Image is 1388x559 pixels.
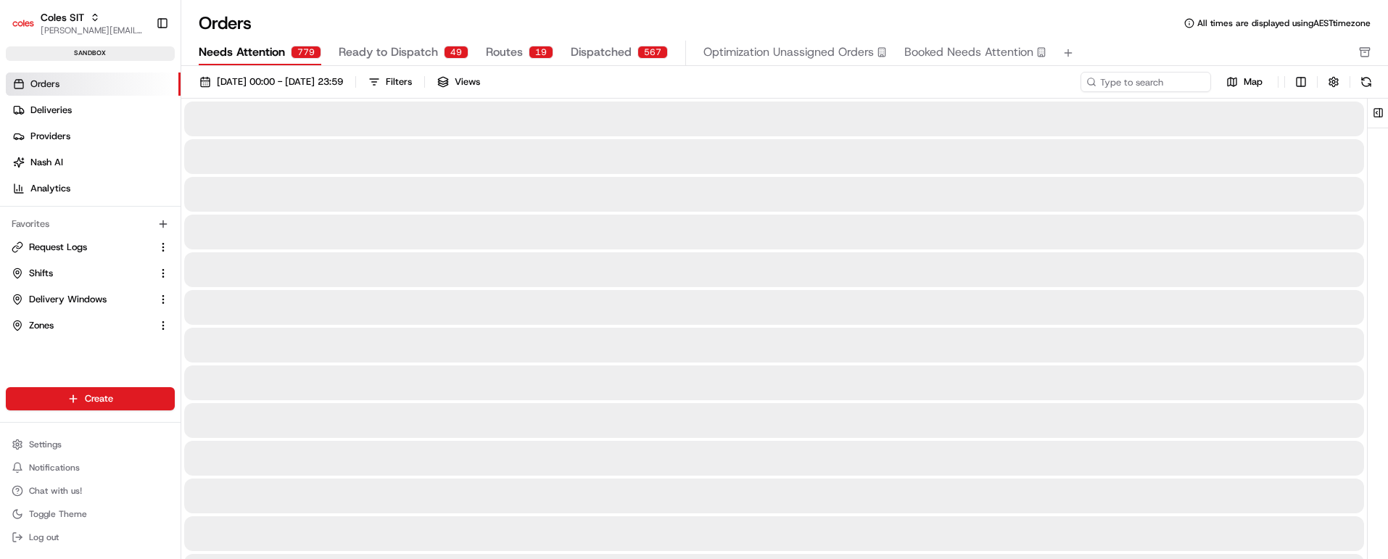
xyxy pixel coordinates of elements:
button: Request Logs [6,236,175,259]
a: Shifts [12,267,152,280]
button: Coles SIT [41,10,84,25]
span: Optimization Unassigned Orders [703,44,874,61]
div: Start new chat [49,138,238,153]
span: Notifications [29,462,80,473]
h1: Orders [199,12,252,35]
a: Delivery Windows [12,293,152,306]
span: Views [455,75,480,88]
button: Chat with us! [6,481,175,501]
button: Zones [6,314,175,337]
button: Log out [6,527,175,547]
span: Orders [30,78,59,91]
div: Filters [386,75,412,88]
img: Nash [15,15,44,44]
span: [DATE] 00:00 - [DATE] 23:59 [217,75,343,88]
button: Coles SITColes SIT[PERSON_NAME][EMAIL_ADDRESS][PERSON_NAME][PERSON_NAME][DOMAIN_NAME] [6,6,150,41]
a: Request Logs [12,241,152,254]
input: Type to search [1081,72,1211,92]
span: Request Logs [29,241,87,254]
a: Deliveries [6,99,181,122]
span: Zones [29,319,54,332]
a: Zones [12,319,152,332]
span: Dispatched [571,44,632,61]
a: 💻API Documentation [117,204,239,231]
a: Orders [6,73,181,96]
button: Create [6,387,175,410]
span: Log out [29,531,59,543]
span: API Documentation [137,210,233,225]
span: Providers [30,130,70,143]
span: Nash AI [30,156,63,169]
a: Nash AI [6,151,181,174]
span: Toggle Theme [29,508,87,520]
button: Settings [6,434,175,455]
span: Settings [29,439,62,450]
span: Booked Needs Attention [904,44,1033,61]
span: Ready to Dispatch [339,44,438,61]
span: Pylon [144,246,175,257]
button: Toggle Theme [6,504,175,524]
span: Knowledge Base [29,210,111,225]
span: Deliveries [30,104,72,117]
button: Map [1217,73,1272,91]
span: Needs Attention [199,44,285,61]
span: Map [1244,75,1263,88]
p: Welcome 👋 [15,58,264,81]
a: 📗Knowledge Base [9,204,117,231]
span: Analytics [30,182,70,195]
span: All times are displayed using AEST timezone [1197,17,1371,29]
div: 19 [529,46,553,59]
div: 567 [637,46,668,59]
span: Routes [486,44,523,61]
div: 779 [291,46,321,59]
button: Filters [362,72,418,92]
button: Refresh [1356,72,1376,92]
span: Create [85,392,113,405]
a: Providers [6,125,181,148]
img: Coles SIT [12,12,35,35]
button: [PERSON_NAME][EMAIL_ADDRESS][PERSON_NAME][PERSON_NAME][DOMAIN_NAME] [41,25,144,36]
img: 1736555255976-a54dd68f-1ca7-489b-9aae-adbdc363a1c4 [15,138,41,165]
button: Notifications [6,457,175,478]
button: Delivery Windows [6,288,175,311]
button: Views [431,72,487,92]
div: 💻 [123,212,134,223]
div: 📗 [15,212,26,223]
button: Shifts [6,262,175,285]
span: Chat with us! [29,485,82,497]
a: Powered byPylon [102,245,175,257]
div: 49 [444,46,468,59]
span: Shifts [29,267,53,280]
div: sandbox [6,46,175,61]
a: Analytics [6,177,181,200]
button: [DATE] 00:00 - [DATE] 23:59 [193,72,350,92]
div: We're available if you need us! [49,153,183,165]
input: Clear [38,94,239,109]
span: Delivery Windows [29,293,107,306]
div: Favorites [6,212,175,236]
button: Start new chat [247,143,264,160]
